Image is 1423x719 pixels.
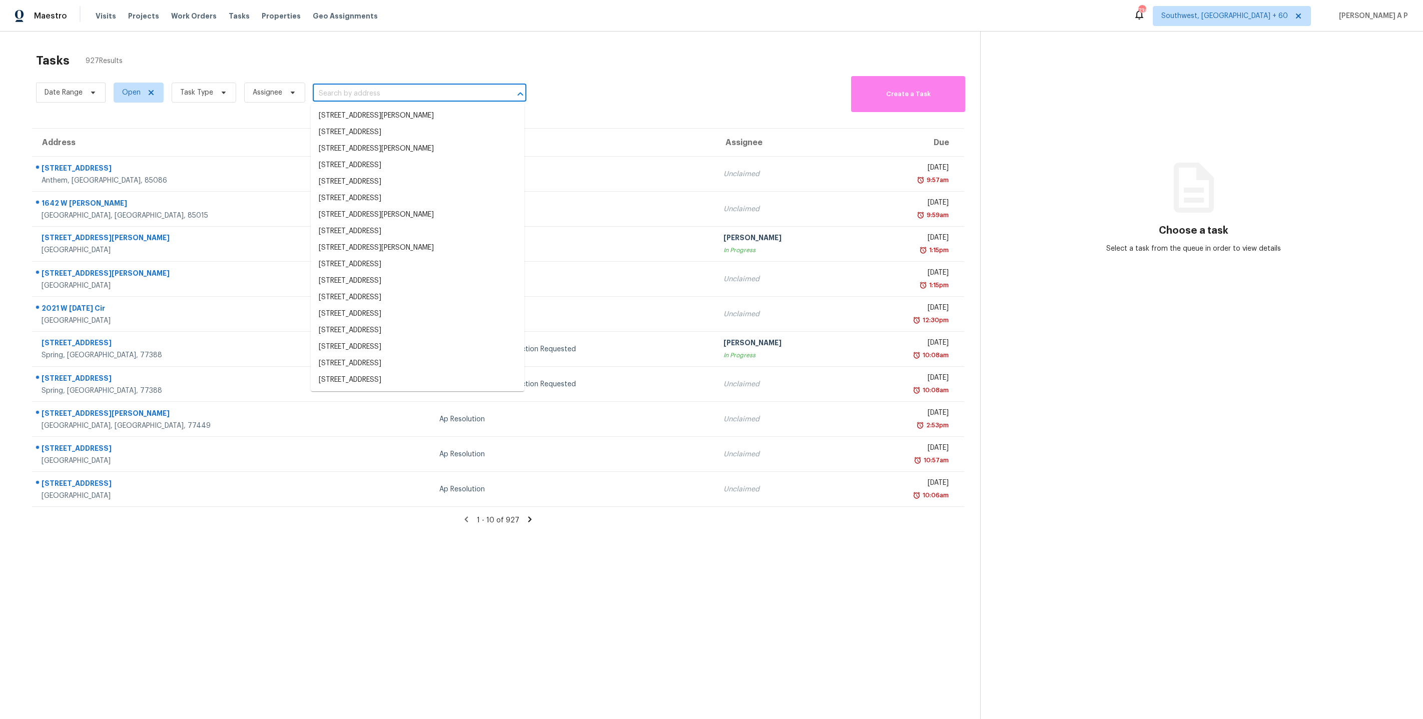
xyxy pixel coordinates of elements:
div: [DATE] [861,163,949,175]
div: 1:15pm [927,245,949,255]
span: Maestro [34,11,67,21]
div: [DATE] [861,303,949,315]
div: [STREET_ADDRESS][PERSON_NAME] [42,233,371,245]
li: [STREET_ADDRESS] [311,124,524,141]
div: In Progress [724,245,845,255]
span: Open [122,88,141,98]
div: Unclaimed [724,379,845,389]
div: 1:15pm [927,280,949,290]
div: In Progress [724,350,845,360]
div: Spring, [GEOGRAPHIC_DATA], 77388 [42,386,371,396]
div: [DATE] [861,198,949,210]
img: Overdue Alarm Icon [913,315,921,325]
div: Ap Resolution [439,484,707,494]
div: Unclaimed [724,484,845,494]
div: Followup Specialty Inspection Requested [439,379,707,389]
div: [STREET_ADDRESS] [42,163,371,176]
div: [GEOGRAPHIC_DATA] [42,491,371,501]
div: [PERSON_NAME] [724,233,845,245]
img: Overdue Alarm Icon [916,420,924,430]
h2: Tasks [36,56,70,66]
img: Overdue Alarm Icon [917,175,925,185]
span: Properties [262,11,301,21]
div: Unclaimed [724,309,845,319]
div: 10:57am [922,455,949,465]
div: [GEOGRAPHIC_DATA], [GEOGRAPHIC_DATA], 85015 [42,211,371,221]
span: Assignee [253,88,282,98]
div: 9:59am [925,210,949,220]
li: [STREET_ADDRESS] [311,174,524,190]
li: [STREET_ADDRESS] [311,322,524,339]
div: Ap Resolution [439,309,707,319]
li: [STREET_ADDRESS] [311,190,524,207]
li: [STREET_ADDRESS] [311,223,524,240]
div: Walk Proposed [439,274,707,284]
div: Select a task from the queue in order to view details [1087,244,1300,254]
li: [STREET_ADDRESS][PERSON_NAME] [311,108,524,124]
li: [STREET_ADDRESS] [311,355,524,372]
div: Ap Resolution [439,204,707,214]
th: Type [431,129,716,157]
button: Create a Task [851,76,965,112]
div: Walk Proposed [439,239,707,249]
div: Ap Resolution [439,169,707,179]
span: 927 Results [86,56,123,66]
div: Ap Resolution [439,449,707,459]
div: Unclaimed [724,169,845,179]
div: Followup Specialty Inspection Requested [439,344,707,354]
div: [GEOGRAPHIC_DATA] [42,316,371,326]
li: [STREET_ADDRESS] [311,372,524,388]
span: 1 - 10 of 927 [477,517,519,524]
div: Unclaimed [724,274,845,284]
div: 9:57am [925,175,949,185]
span: Tasks [229,13,250,20]
div: [DATE] [861,408,949,420]
img: Overdue Alarm Icon [913,490,921,500]
img: Overdue Alarm Icon [919,280,927,290]
span: Southwest, [GEOGRAPHIC_DATA] + 60 [1161,11,1288,21]
span: Create a Task [856,89,960,100]
div: Spring, [GEOGRAPHIC_DATA], 77388 [42,350,371,360]
div: 12:30pm [921,315,949,325]
div: [DATE] [861,338,949,350]
div: [STREET_ADDRESS] [42,478,371,491]
li: [STREET_ADDRESS][PERSON_NAME] [311,388,524,405]
div: [STREET_ADDRESS] [42,338,371,350]
th: Address [32,129,379,157]
div: [STREET_ADDRESS] [42,443,371,456]
div: Unclaimed [724,449,845,459]
div: [DATE] [861,373,949,385]
img: Overdue Alarm Icon [917,210,925,220]
div: [DATE] [861,268,949,280]
div: 10:06am [921,490,949,500]
span: Work Orders [171,11,217,21]
div: 10:08am [921,350,949,360]
li: [STREET_ADDRESS][PERSON_NAME] [311,141,524,157]
div: [DATE] [861,443,949,455]
img: Overdue Alarm Icon [914,455,922,465]
img: Overdue Alarm Icon [913,385,921,395]
li: [STREET_ADDRESS] [311,273,524,289]
button: Close [513,87,527,101]
th: Due [853,129,964,157]
li: [STREET_ADDRESS][PERSON_NAME] [311,207,524,223]
li: [STREET_ADDRESS] [311,289,524,306]
div: [GEOGRAPHIC_DATA] [42,245,371,255]
span: [PERSON_NAME] A P [1335,11,1408,21]
span: Task Type [180,88,213,98]
div: [STREET_ADDRESS][PERSON_NAME] [42,408,371,421]
span: Visits [96,11,116,21]
div: 730 [1138,6,1145,16]
img: Overdue Alarm Icon [919,245,927,255]
span: Projects [128,11,159,21]
div: [GEOGRAPHIC_DATA] [42,281,371,291]
li: [STREET_ADDRESS][PERSON_NAME] [311,240,524,256]
th: Assignee [716,129,853,157]
h3: Choose a task [1159,226,1228,236]
div: 10:08am [921,385,949,395]
div: [PERSON_NAME] [724,338,845,350]
div: 2:53pm [924,420,949,430]
li: [STREET_ADDRESS] [311,306,524,322]
span: Geo Assignments [313,11,378,21]
div: [DATE] [861,233,949,245]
